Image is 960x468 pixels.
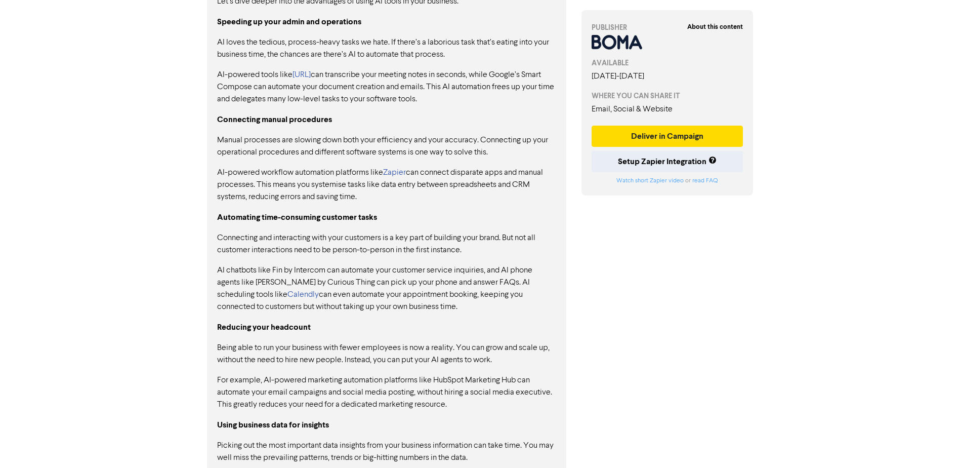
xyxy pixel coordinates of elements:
[692,178,718,184] a: read FAQ
[687,23,743,31] strong: About this content
[592,91,743,101] div: WHERE YOU CAN SHARE IT
[383,169,406,177] a: Zapier
[909,419,960,468] iframe: Chat Widget
[592,151,743,172] button: Setup Zapier Integration
[592,22,743,33] div: PUBLISHER
[217,17,361,27] strong: Speeding up your admin and operations
[217,114,332,125] strong: Connecting manual procedures
[217,322,311,332] strong: Reducing your headcount
[592,126,743,147] button: Deliver in Campaign
[592,70,743,83] div: [DATE] - [DATE]
[616,178,684,184] a: Watch short Zapier video
[217,134,556,159] p: Manual processes are slowing down both your efficiency and your accuracy. Connecting up your oper...
[217,420,329,430] strong: Using business data for insights
[592,58,743,68] div: AVAILABLE
[217,232,556,256] p: Connecting and interacting with your customers is a key part of building your brand. But not all ...
[217,374,556,411] p: For example, AI-powered marketing automation platforms like HubSpot Marketing Hub can automate yo...
[287,291,319,299] a: Calendly
[293,71,311,79] a: [URL]
[592,103,743,115] div: Email, Social & Website
[217,36,556,61] p: AI loves the tedious, process-heavy tasks we hate. If there’s a laborious task that’s eating into...
[217,212,377,222] strong: Automating time-consuming customer tasks
[217,167,556,203] p: AI-powered workflow automation platforms like can connect disparate apps and manual processes. Th...
[217,342,556,366] p: Being able to run your business with fewer employees is now a reality. You can grow and scale up,...
[592,176,743,185] div: or
[217,440,556,464] p: Picking out the most important data insights from your business information can take time. You ma...
[217,264,556,313] p: AI chatbots like Fin by Intercom can automate your customer service inquiries, and AI phone agent...
[217,69,556,105] p: AI-powered tools like can transcribe your meeting notes in seconds, while Google’s Smart Compose ...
